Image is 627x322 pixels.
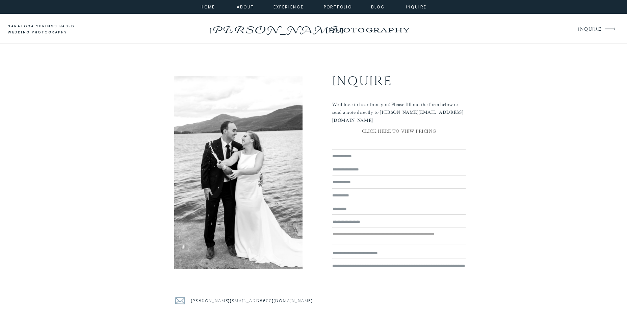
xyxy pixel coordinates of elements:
a: [PERSON_NAME][EMAIL_ADDRESS][DOMAIN_NAME] [191,297,316,306]
a: portfolio [323,3,352,9]
a: saratoga springs based wedding photography [8,23,87,36]
a: CLICK HERE TO VIEW PRICING [332,127,466,136]
p: We'd love to hear from you! Please fill out the form below or send a note directly to [PERSON_NAM... [332,101,466,120]
a: inquire [404,3,428,9]
a: home [199,3,217,9]
a: experience [273,3,301,9]
a: photography [315,20,422,39]
a: [PERSON_NAME] [207,22,345,33]
a: about [237,3,252,9]
h2: Inquire [332,71,443,87]
a: Blog [366,3,390,9]
a: INQUIRE [578,25,601,34]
